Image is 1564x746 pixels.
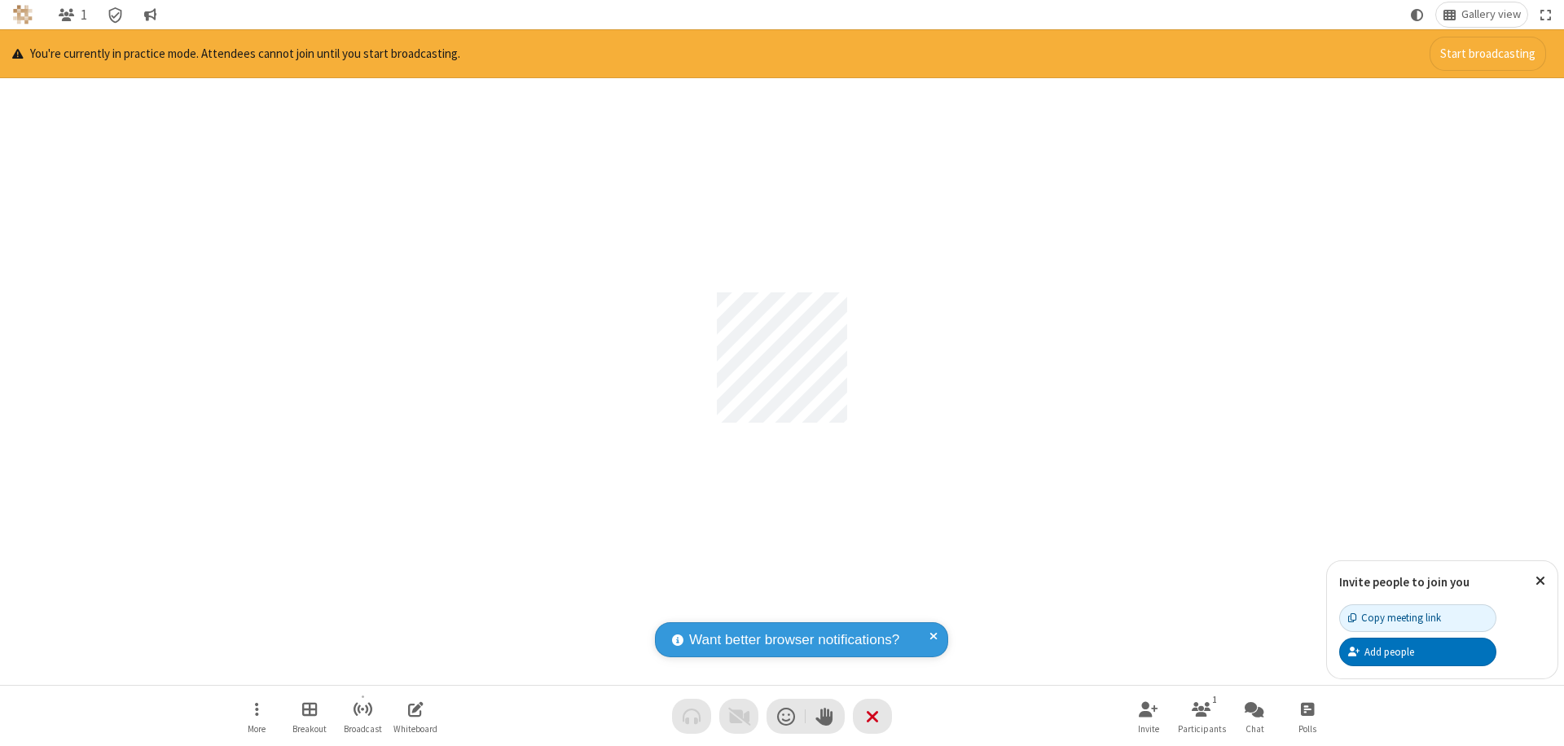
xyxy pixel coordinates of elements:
[100,2,131,27] div: Meeting details Encryption enabled
[1245,724,1264,734] span: Chat
[806,699,845,734] button: Raise hand
[1534,2,1558,27] button: Fullscreen
[1339,638,1496,665] button: Add people
[1339,604,1496,632] button: Copy meeting link
[672,699,711,734] button: Audio problem - check your Internet connection or call by phone
[853,699,892,734] button: End or leave meeting
[51,2,94,27] button: Open participant list
[1298,724,1316,734] span: Polls
[248,724,266,734] span: More
[12,45,460,64] p: You're currently in practice mode. Attendees cannot join until you start broadcasting.
[689,630,899,651] span: Want better browser notifications?
[393,724,437,734] span: Whiteboard
[137,2,163,27] button: Conversation
[1138,724,1159,734] span: Invite
[767,699,806,734] button: Send a reaction
[1208,692,1222,707] div: 1
[1348,610,1441,625] div: Copy meeting link
[1436,2,1527,27] button: Change layout
[1404,2,1430,27] button: Using system theme
[344,724,382,734] span: Broadcast
[1124,693,1173,739] button: Invite participants (⌘+Shift+I)
[232,693,281,739] button: Open menu
[1461,8,1521,21] span: Gallery view
[1430,37,1546,71] button: Start broadcasting
[1523,561,1557,601] button: Close popover
[81,7,87,23] span: 1
[719,699,758,734] button: Video
[1283,693,1332,739] button: Open poll
[1339,574,1470,590] label: Invite people to join you
[285,693,334,739] button: Manage Breakout Rooms
[13,5,33,24] img: QA Selenium DO NOT DELETE OR CHANGE
[292,724,327,734] span: Breakout
[391,693,440,739] button: Open shared whiteboard
[1178,724,1226,734] span: Participants
[338,693,387,739] button: Start broadcast
[1177,693,1226,739] button: Open participant list
[1230,693,1279,739] button: Open chat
